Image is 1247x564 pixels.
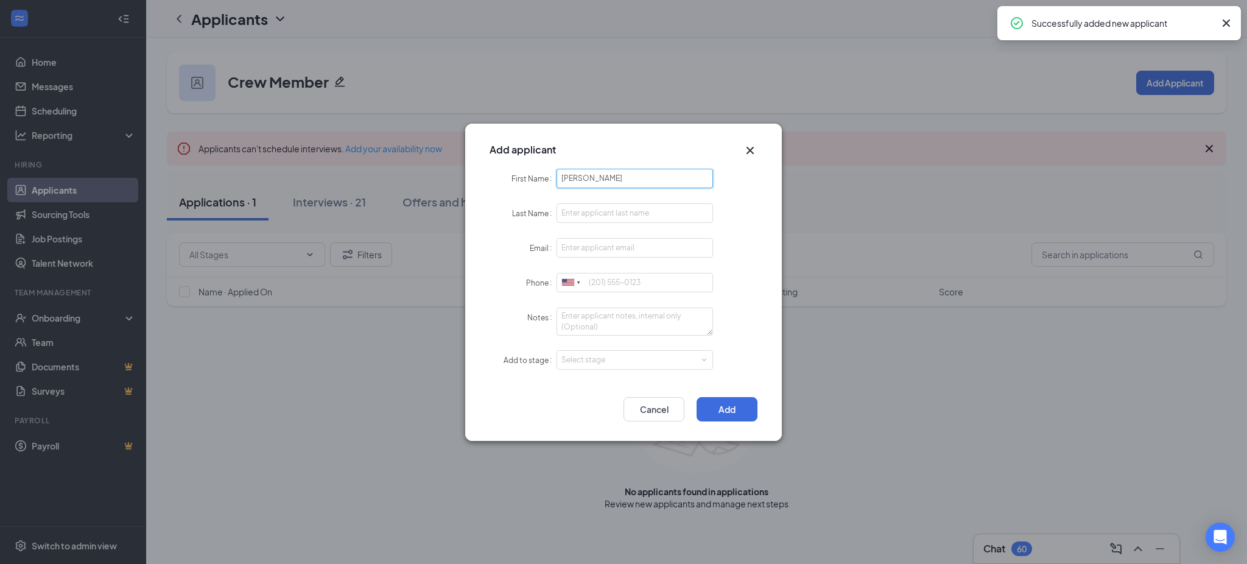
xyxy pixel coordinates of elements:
label: Last Name [512,209,557,218]
label: Add to stage [504,356,557,365]
div: Select stage [561,354,703,366]
div: Successfully added new applicant [1031,16,1214,30]
svg: Cross [1219,16,1234,30]
label: Email [530,244,557,253]
input: (201) 555-0123 [557,273,713,292]
input: Email [557,238,713,258]
button: Close [743,143,757,158]
h3: Add applicant [490,143,556,157]
button: Add [697,397,757,421]
input: Last Name [557,203,713,223]
textarea: Notes [557,308,713,336]
button: Cancel [623,397,684,421]
label: First Name [511,174,557,183]
label: Phone [526,278,557,287]
input: First Name [557,169,713,188]
div: Open Intercom Messenger [1206,523,1235,552]
svg: CheckmarkCircle [1010,16,1024,30]
svg: Cross [743,143,757,158]
div: United States: +1 [557,273,585,292]
label: Notes [527,313,557,322]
